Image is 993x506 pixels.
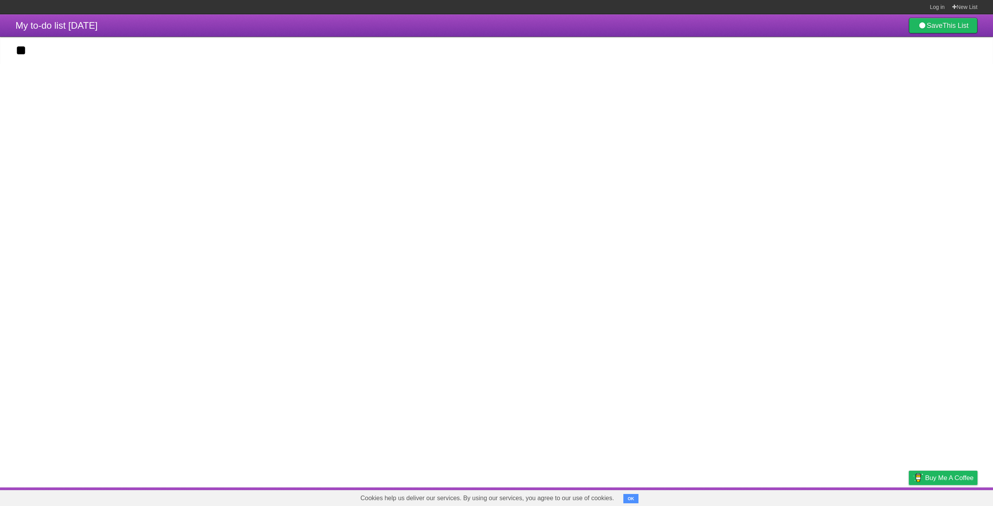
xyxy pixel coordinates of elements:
[909,18,977,33] a: SaveThis List
[899,489,919,504] a: Privacy
[872,489,889,504] a: Terms
[353,490,622,506] span: Cookies help us deliver our services. By using our services, you agree to our use of cookies.
[806,489,822,504] a: About
[831,489,863,504] a: Developers
[16,20,98,31] span: My to-do list [DATE]
[909,471,977,485] a: Buy me a coffee
[913,471,923,484] img: Buy me a coffee
[929,489,977,504] a: Suggest a feature
[623,494,638,503] button: OK
[943,22,969,29] b: This List
[925,471,974,485] span: Buy me a coffee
